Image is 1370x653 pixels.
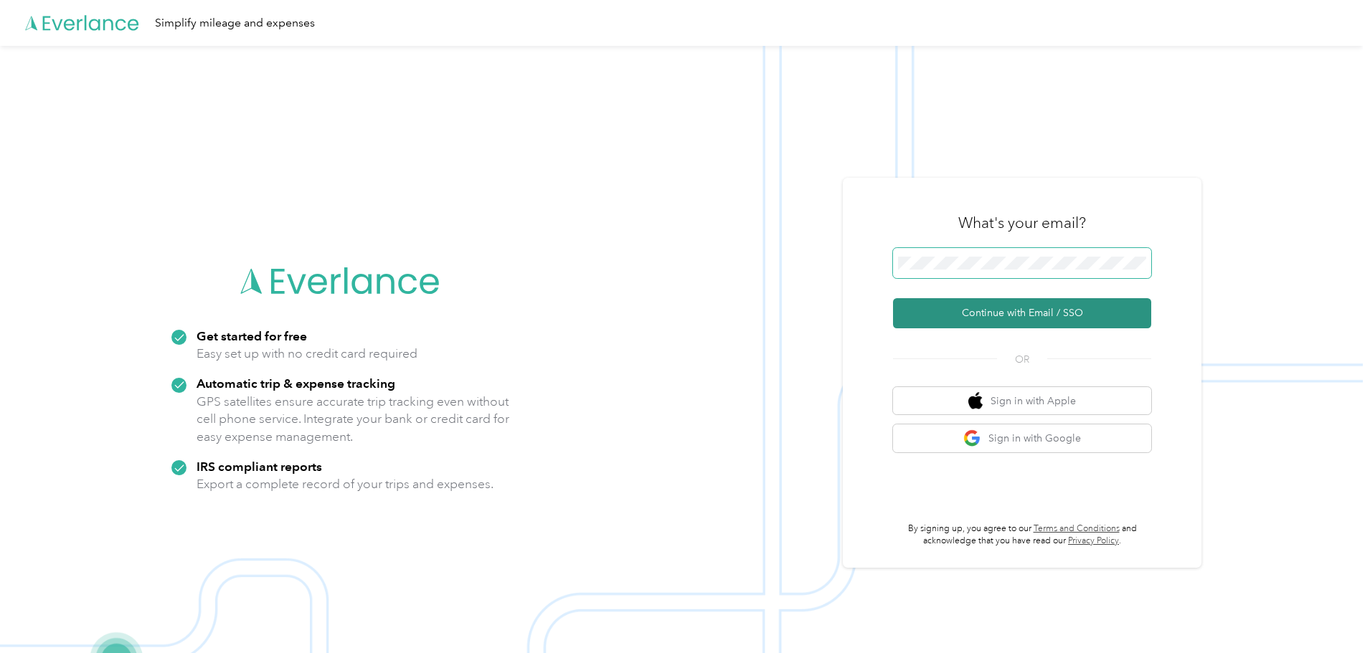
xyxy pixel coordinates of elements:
[1068,535,1119,546] a: Privacy Policy
[197,475,493,493] p: Export a complete record of your trips and expenses.
[893,387,1151,415] button: apple logoSign in with Apple
[893,298,1151,328] button: Continue with Email / SSO
[197,345,417,363] p: Easy set up with no credit card required
[997,352,1047,367] span: OR
[197,393,510,446] p: GPS satellites ensure accurate trip tracking even without cell phone service. Integrate your bank...
[963,429,981,447] img: google logo
[893,523,1151,548] p: By signing up, you agree to our and acknowledge that you have read our .
[197,376,395,391] strong: Automatic trip & expense tracking
[968,392,983,410] img: apple logo
[197,328,307,343] strong: Get started for free
[155,14,315,32] div: Simplify mileage and expenses
[893,424,1151,452] button: google logoSign in with Google
[197,459,322,474] strong: IRS compliant reports
[958,213,1086,233] h3: What's your email?
[1034,523,1120,534] a: Terms and Conditions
